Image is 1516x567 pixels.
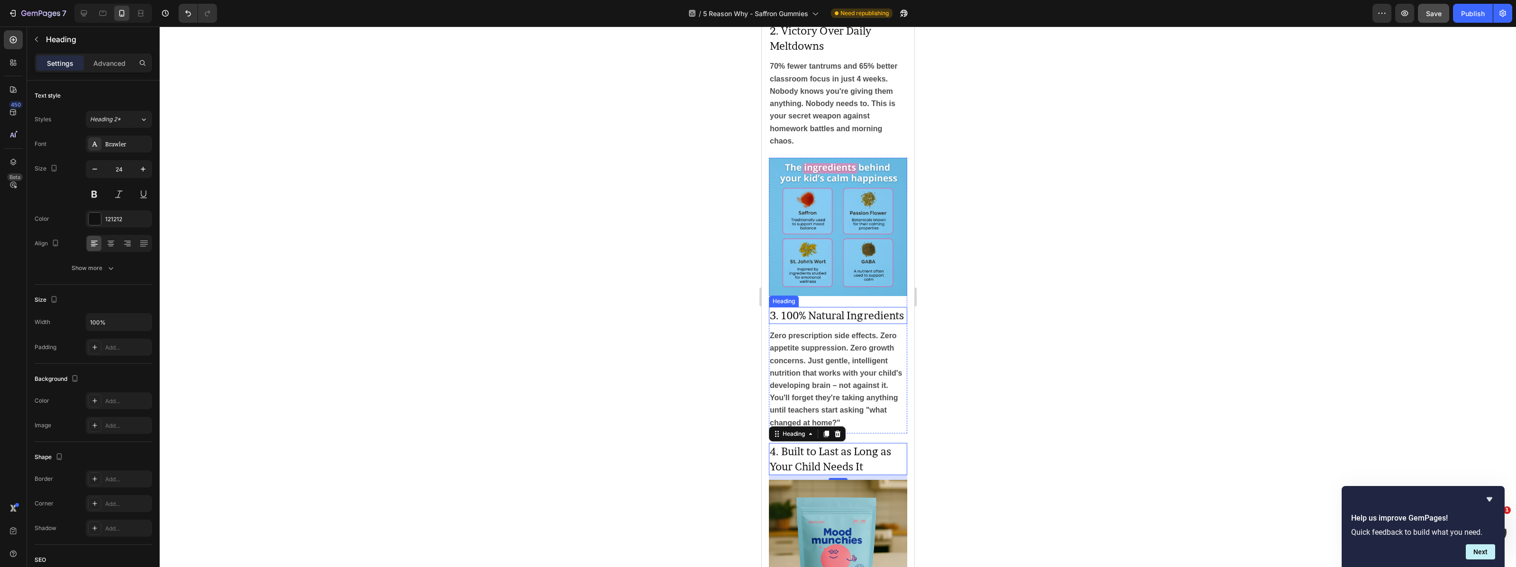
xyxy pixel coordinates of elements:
[35,215,49,223] div: Color
[62,8,66,19] p: 7
[1461,9,1485,18] div: Publish
[105,500,150,508] div: Add...
[35,451,65,464] div: Shape
[105,397,150,405] div: Add...
[1418,4,1449,23] button: Save
[35,421,51,430] div: Image
[1351,528,1495,537] p: Quick feedback to build what you need.
[35,115,51,124] div: Styles
[35,556,46,564] div: SEO
[35,91,61,100] div: Text style
[35,260,152,277] button: Show more
[699,9,701,18] span: /
[86,314,152,331] input: Auto
[47,58,73,68] p: Settings
[35,396,49,405] div: Color
[86,111,152,128] button: Heading 2*
[105,140,150,149] div: Brawler
[1466,544,1495,559] button: Next question
[93,58,126,68] p: Advanced
[105,343,150,352] div: Add...
[35,140,46,148] div: Font
[9,101,23,108] div: 450
[35,162,60,175] div: Size
[35,475,53,483] div: Border
[4,4,71,23] button: 7
[762,27,914,567] iframe: Design area
[1351,494,1495,559] div: Help us improve GemPages!
[703,9,808,18] span: 5 Reason Why - Saffron Gummies
[105,215,150,224] div: 121212
[7,173,23,181] div: Beta
[1351,513,1495,524] h2: Help us improve GemPages!
[1426,9,1442,18] span: Save
[840,9,889,18] span: Need republishing
[35,343,56,351] div: Padding
[105,475,150,484] div: Add...
[179,4,217,23] div: Undo/Redo
[35,373,81,386] div: Background
[105,524,150,533] div: Add...
[1503,506,1511,514] span: 1
[35,237,61,250] div: Align
[105,422,150,430] div: Add...
[90,115,121,124] span: Heading 2*
[35,318,50,326] div: Width
[1484,494,1495,505] button: Hide survey
[1453,4,1493,23] button: Publish
[35,499,54,508] div: Corner
[35,294,60,306] div: Size
[72,263,116,273] div: Show more
[35,524,56,532] div: Shadow
[46,34,148,45] p: Heading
